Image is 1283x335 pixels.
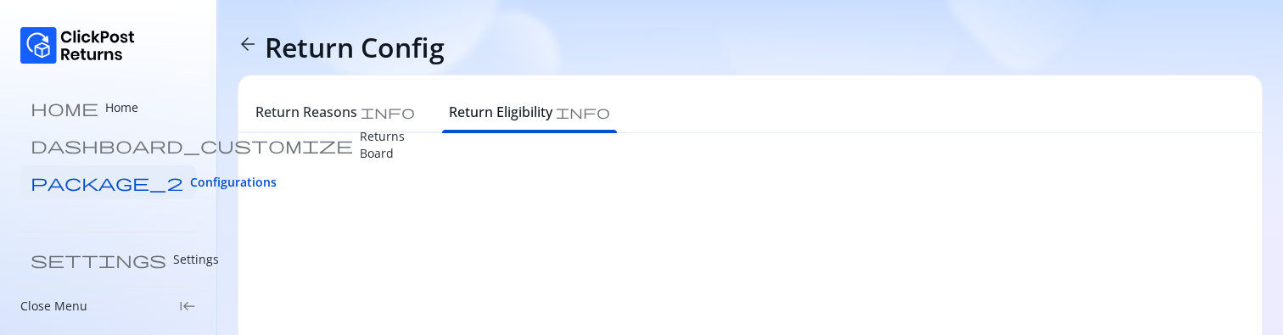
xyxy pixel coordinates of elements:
[173,251,219,268] p: Settings
[105,99,138,116] p: Home
[179,298,196,315] span: keyboard_tab_rtl
[20,165,196,199] a: package_2 Configurations
[20,243,196,276] a: settings Settings
[20,298,87,315] p: Close Menu
[31,174,183,191] span: package_2
[31,137,353,154] span: dashboard_customize
[190,174,277,191] span: Configurations
[20,128,196,162] a: dashboard_customize Returns Board
[20,27,135,64] img: Logo
[360,128,405,162] p: Returns Board
[20,91,196,125] a: home Home
[20,298,196,315] div: Close Menukeyboard_tab_rtl
[31,99,98,116] span: home
[31,251,166,268] span: settings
